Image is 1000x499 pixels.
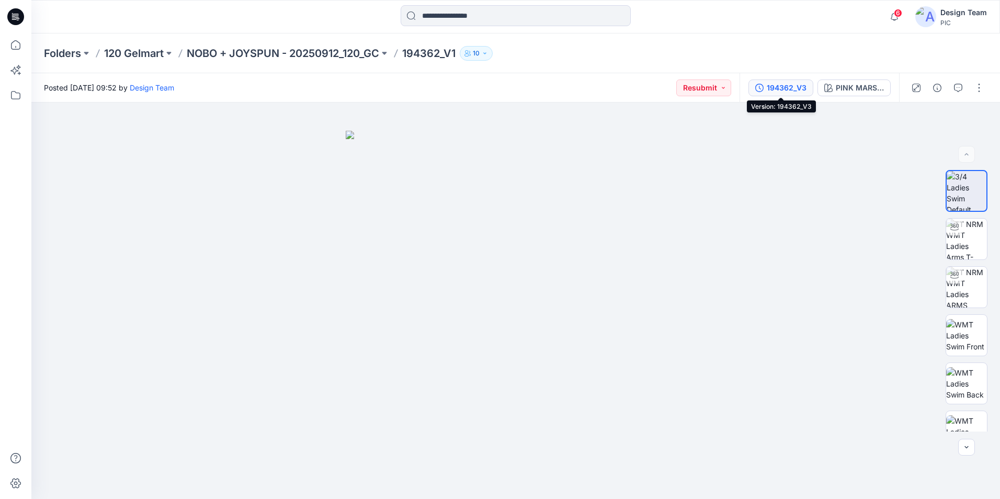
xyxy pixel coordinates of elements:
button: 10 [460,46,493,61]
div: 194362_V3 [767,82,806,94]
div: PIC [940,19,987,27]
button: Details [929,80,946,96]
a: Folders [44,46,81,61]
img: WMT Ladies Swim Left [946,415,987,448]
span: Posted [DATE] 09:52 by [44,82,174,93]
a: Design Team [130,83,174,92]
p: 10 [473,48,480,59]
a: 120 Gelmart [104,46,164,61]
img: WMT Ladies Swim Back [946,367,987,400]
img: WMT Ladies Swim Front [946,319,987,352]
img: avatar [915,6,936,27]
button: 194362_V3 [748,80,813,96]
button: PINK MARSHMELLOW [817,80,891,96]
p: 194362_V1 [402,46,456,61]
img: 3/4 Ladies Swim Default [947,171,986,211]
img: eyJhbGciOiJIUzI1NiIsImtpZCI6IjAiLCJzbHQiOiJzZXMiLCJ0eXAiOiJKV1QifQ.eyJkYXRhIjp7InR5cGUiOiJzdG9yYW... [346,131,686,499]
img: TT NRM WMT Ladies ARMS DOWN [946,267,987,308]
div: Design Team [940,6,987,19]
div: PINK MARSHMELLOW [836,82,884,94]
a: NOBO + JOYSPUN - 20250912_120_GC [187,46,379,61]
img: TT NRM WMT Ladies Arms T-POSE [946,219,987,259]
span: 6 [894,9,902,17]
